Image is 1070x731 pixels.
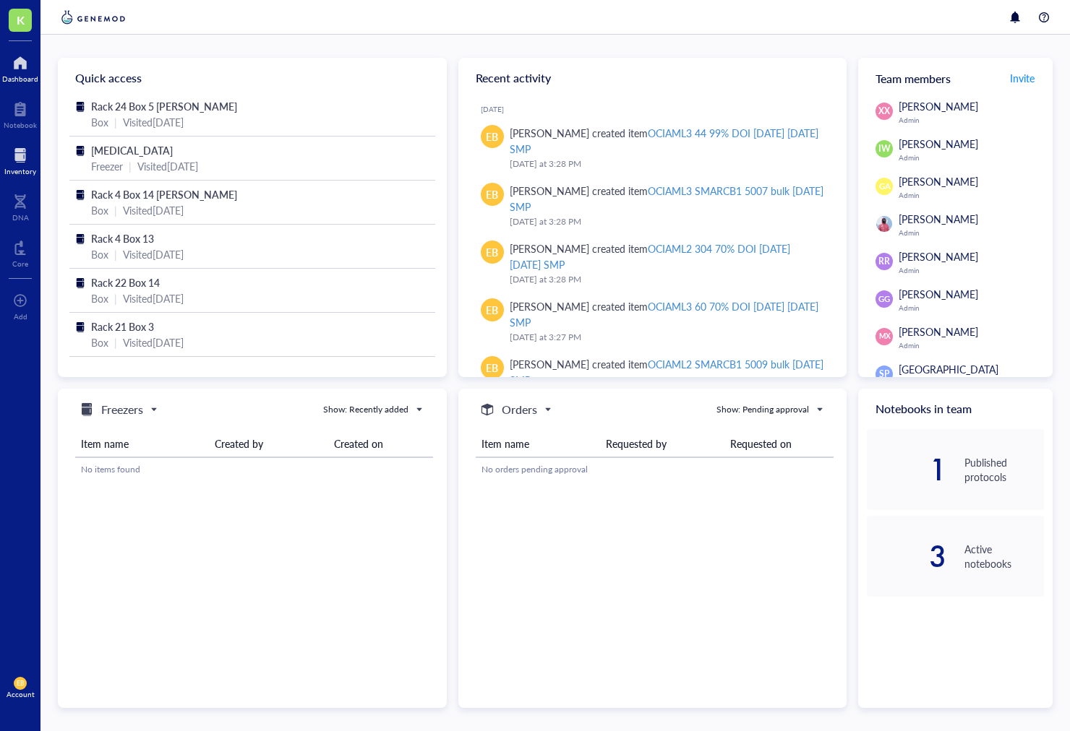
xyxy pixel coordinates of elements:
[510,298,824,330] div: [PERSON_NAME] created item
[58,58,447,98] div: Quick access
[114,290,117,306] div: |
[209,431,328,457] th: Created by
[12,236,28,268] a: Core
[964,542,1044,571] div: Active notebooks
[878,293,891,306] span: GG
[510,330,824,345] div: [DATE] at 3:27 PM
[878,142,891,155] span: IW
[600,431,724,457] th: Requested by
[328,431,433,457] th: Created on
[899,303,1044,312] div: Admin
[878,331,890,342] span: MX
[878,105,890,118] span: XX
[486,129,498,144] span: EB
[4,167,36,176] div: Inventory
[114,114,117,130] div: |
[899,341,1044,350] div: Admin
[510,299,819,329] div: OCIAML3 60 70% DOI [DATE] [DATE] SMP
[482,463,828,476] div: No orders pending approval
[510,272,824,287] div: [DATE] at 3:28 PM
[510,183,824,214] div: OCIAML3 SMARCB1 5007 bulk [DATE] SMP
[323,403,408,416] div: Show: Recently added
[1009,66,1035,90] button: Invite
[510,183,824,215] div: [PERSON_NAME] created item
[91,319,154,334] span: Rack 21 Box 3
[899,324,978,339] span: [PERSON_NAME]
[101,401,143,418] h5: Freezers
[91,187,237,202] span: Rack 4 Box 14 [PERSON_NAME]
[91,202,108,218] div: Box
[899,362,998,376] span: [GEOGRAPHIC_DATA]
[510,126,819,156] div: OCIAML3 44 99% DOI [DATE] [DATE] SMP
[129,158,132,174] div: |
[4,121,37,129] div: Notebook
[858,389,1053,429] div: Notebooks in team
[878,255,890,268] span: RR
[899,99,978,113] span: [PERSON_NAME]
[81,463,427,476] div: No items found
[12,259,28,268] div: Core
[899,153,1044,162] div: Admin
[899,266,1044,274] div: Admin
[91,231,154,246] span: Rack 4 Box 13
[91,158,123,174] div: Freezer
[91,143,173,157] span: [MEDICAL_DATA]
[123,202,184,218] div: Visited [DATE]
[91,290,108,306] div: Box
[2,74,38,83] div: Dashboard
[91,334,108,350] div: Box
[716,403,809,416] div: Show: Pending approval
[17,11,25,29] span: K
[899,287,978,301] span: [PERSON_NAME]
[123,246,184,262] div: Visited [DATE]
[114,246,117,262] div: |
[123,334,184,350] div: Visited [DATE]
[964,455,1044,484] div: Published protocols
[114,334,117,350] div: |
[878,181,890,193] span: GA
[486,244,498,260] span: EB
[91,275,160,290] span: Rack 22 Box 14
[481,105,836,113] div: [DATE]
[899,228,1044,237] div: Admin
[91,114,108,130] div: Box
[510,241,791,272] div: OCIAML2 304 70% DOI [DATE] [DATE] SMP
[899,174,978,189] span: [PERSON_NAME]
[876,216,892,232] img: f8f27afb-f33d-4f80-a997-14505bd0ceeb.jpeg
[17,680,24,687] span: EB
[123,114,184,130] div: Visited [DATE]
[470,293,836,350] a: EB[PERSON_NAME] created itemOCIAML3 60 70% DOI [DATE] [DATE] SMP[DATE] at 3:27 PM
[858,58,1053,98] div: Team members
[458,58,847,98] div: Recent activity
[470,235,836,293] a: EB[PERSON_NAME] created itemOCIAML2 304 70% DOI [DATE] [DATE] SMP[DATE] at 3:28 PM
[724,431,834,457] th: Requested on
[4,144,36,176] a: Inventory
[899,212,978,226] span: [PERSON_NAME]
[486,186,498,202] span: EB
[58,9,129,26] img: genemod-logo
[470,119,836,177] a: EB[PERSON_NAME] created itemOCIAML3 44 99% DOI [DATE] [DATE] SMP[DATE] at 3:28 PM
[12,213,29,222] div: DNA
[899,137,978,151] span: [PERSON_NAME]
[470,177,836,235] a: EB[PERSON_NAME] created itemOCIAML3 SMARCB1 5007 bulk [DATE] SMP[DATE] at 3:28 PM
[114,202,117,218] div: |
[91,246,108,262] div: Box
[486,302,498,318] span: EB
[899,191,1044,199] div: Admin
[867,458,946,481] div: 1
[123,290,184,306] div: Visited [DATE]
[137,158,198,174] div: Visited [DATE]
[502,401,537,418] h5: Orders
[510,157,824,171] div: [DATE] at 3:28 PM
[899,116,1044,124] div: Admin
[476,431,600,457] th: Item name
[4,98,37,129] a: Notebook
[14,312,27,321] div: Add
[510,125,824,157] div: [PERSON_NAME] created item
[470,350,836,408] a: EB[PERSON_NAME] created itemOCIAML2 SMARCB1 5009 bulk [DATE] SMP[DATE] at 3:27 PM
[91,99,237,113] span: Rack 24 Box 5 [PERSON_NAME]
[7,690,35,698] div: Account
[510,215,824,229] div: [DATE] at 3:28 PM
[899,249,978,264] span: [PERSON_NAME]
